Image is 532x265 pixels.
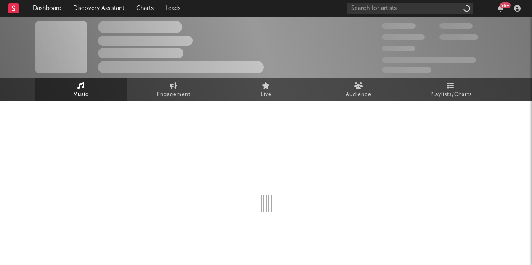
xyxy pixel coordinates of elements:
[127,78,220,101] a: Engagement
[220,78,312,101] a: Live
[498,5,503,12] button: 99+
[347,3,473,14] input: Search for artists
[261,90,272,100] span: Live
[500,2,511,8] div: 99 +
[430,90,472,100] span: Playlists/Charts
[382,46,415,51] span: 100,000
[312,78,405,101] a: Audience
[382,23,416,29] span: 300,000
[405,78,498,101] a: Playlists/Charts
[382,67,431,73] span: Jump Score: 85.0
[346,90,371,100] span: Audience
[439,34,478,40] span: 1,000,000
[73,90,89,100] span: Music
[35,78,127,101] a: Music
[382,57,476,63] span: 50,000,000 Monthly Listeners
[439,23,473,29] span: 100,000
[157,90,191,100] span: Engagement
[382,34,425,40] span: 50,000,000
